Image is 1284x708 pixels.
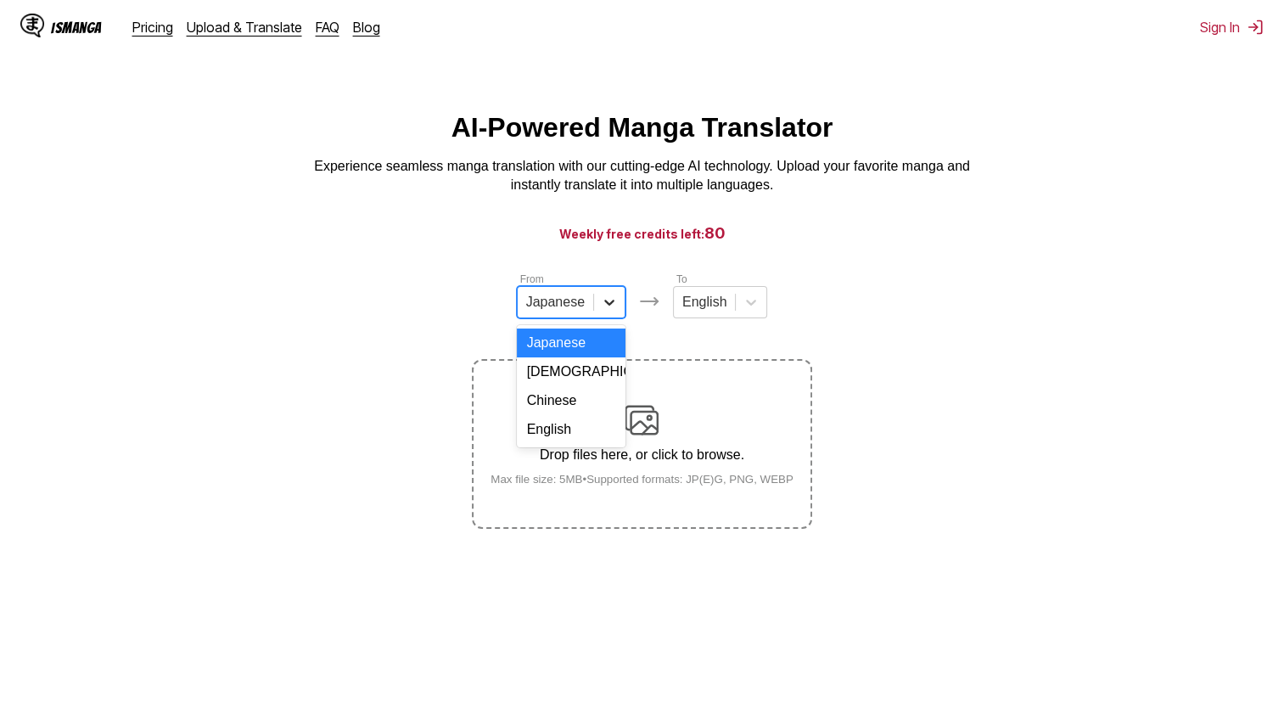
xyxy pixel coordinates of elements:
a: Upload & Translate [187,19,302,36]
div: English [517,415,625,444]
span: 80 [704,224,726,242]
img: Sign out [1247,19,1264,36]
h1: AI-Powered Manga Translator [451,112,833,143]
div: [DEMOGRAPHIC_DATA] [517,357,625,386]
button: Sign In [1200,19,1264,36]
p: Experience seamless manga translation with our cutting-edge AI technology. Upload your favorite m... [303,157,982,195]
div: IsManga [51,20,102,36]
a: IsManga LogoIsManga [20,14,132,41]
a: Blog [353,19,380,36]
h3: Weekly free credits left: [41,222,1243,244]
a: Pricing [132,19,173,36]
img: IsManga Logo [20,14,44,37]
label: To [676,273,687,285]
div: Japanese [517,329,625,357]
small: Max file size: 5MB • Supported formats: JP(E)G, PNG, WEBP [477,473,807,486]
p: Drop files here, or click to browse. [477,447,807,463]
label: From [520,273,544,285]
a: FAQ [316,19,339,36]
img: Languages icon [639,291,659,312]
div: Chinese [517,386,625,415]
